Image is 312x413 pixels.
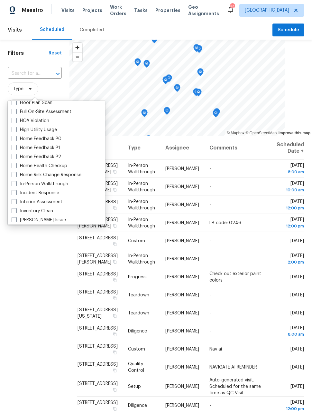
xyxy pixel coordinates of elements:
[112,368,118,373] button: Copy Address
[128,384,141,389] span: Setup
[143,60,150,70] div: Map marker
[209,185,211,189] span: -
[12,208,53,214] label: Inventory Clean
[213,110,219,120] div: Map marker
[227,131,244,135] a: Mapbox
[78,236,118,240] span: [STREET_ADDRESS]
[277,181,304,193] span: [DATE]
[112,350,118,355] button: Copy Address
[151,35,158,45] div: Map marker
[12,181,68,187] label: In-Person Walkthrough
[278,26,299,34] span: Schedule
[78,326,118,331] span: [STREET_ADDRESS]
[12,190,59,196] label: Incident Response
[165,185,199,189] span: [PERSON_NAME]
[209,403,211,408] span: -
[112,187,118,193] button: Copy Address
[290,384,304,389] span: [DATE]
[277,163,304,175] span: [DATE]
[277,331,304,338] div: 8:00 am
[78,290,118,294] span: [STREET_ADDRESS]
[290,275,304,279] span: [DATE]
[128,163,155,174] span: In-Person Walkthrough
[209,167,211,171] span: -
[128,347,145,351] span: Custom
[290,293,304,297] span: [DATE]
[165,347,199,351] span: [PERSON_NAME]
[277,205,304,211] div: 12:00 pm
[209,203,211,207] span: -
[112,277,118,283] button: Copy Address
[12,127,57,133] label: High Utility Usage
[209,311,211,315] span: -
[22,7,43,14] span: Maestro
[128,239,145,243] span: Custom
[112,259,118,265] button: Copy Address
[290,239,304,243] span: [DATE]
[128,403,147,408] span: Diligence
[197,68,204,78] div: Map marker
[12,199,62,205] label: Interior Assessment
[279,131,310,135] a: Improve this map
[209,293,211,297] span: -
[12,172,81,178] label: Home Risk Change Response
[160,136,204,160] th: Assignee
[12,154,61,160] label: Home Feedback P2
[78,400,118,405] span: [STREET_ADDRESS]
[209,221,241,225] span: LB code: 0246
[209,257,211,261] span: -
[73,43,82,52] button: Zoom in
[145,135,152,145] div: Map marker
[13,86,23,92] span: Type
[12,109,71,115] label: Full On-Site Assessment
[110,4,126,17] span: Work Orders
[165,239,199,243] span: [PERSON_NAME]
[193,88,199,98] div: Map marker
[188,4,219,17] span: Geo Assignments
[12,217,66,223] label: [PERSON_NAME] Issue
[209,347,222,351] span: Nav ai
[162,76,169,86] div: Map marker
[165,257,199,261] span: [PERSON_NAME]
[112,295,118,301] button: Copy Address
[165,329,199,333] span: [PERSON_NAME]
[134,58,141,68] div: Map marker
[78,381,118,386] span: [STREET_ADDRESS]
[277,223,304,229] div: 12:00 pm
[128,311,149,315] span: Teardown
[128,254,155,264] span: In-Person Walkthrough
[8,23,22,37] span: Visits
[166,74,172,84] div: Map marker
[277,187,304,193] div: 10:00 am
[78,362,118,367] span: [STREET_ADDRESS]
[128,275,147,279] span: Progress
[78,254,118,264] span: [STREET_ADDRESS][PERSON_NAME]
[80,27,104,33] div: Completed
[53,69,62,78] button: Open
[12,100,52,106] label: Floor Plan Scan
[195,89,202,99] div: Map marker
[277,400,304,412] span: [DATE]
[78,308,118,319] span: [STREET_ADDRESS][US_STATE]
[12,145,60,151] label: Home Feedback P1
[73,52,82,62] button: Zoom out
[112,406,118,412] button: Copy Address
[165,384,199,389] span: [PERSON_NAME]
[128,181,155,192] span: In-Person Walkthrough
[165,293,199,297] span: [PERSON_NAME]
[277,326,304,338] span: [DATE]
[8,69,44,79] input: Search for an address...
[209,239,211,243] span: -
[40,26,64,33] div: Scheduled
[214,108,220,118] div: Map marker
[112,169,118,175] button: Copy Address
[230,4,234,10] div: 22
[128,362,144,373] span: Quality Control
[112,205,118,211] button: Copy Address
[12,118,49,124] label: HOA Violation
[82,7,102,14] span: Projects
[112,223,118,229] button: Copy Address
[112,387,118,392] button: Copy Address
